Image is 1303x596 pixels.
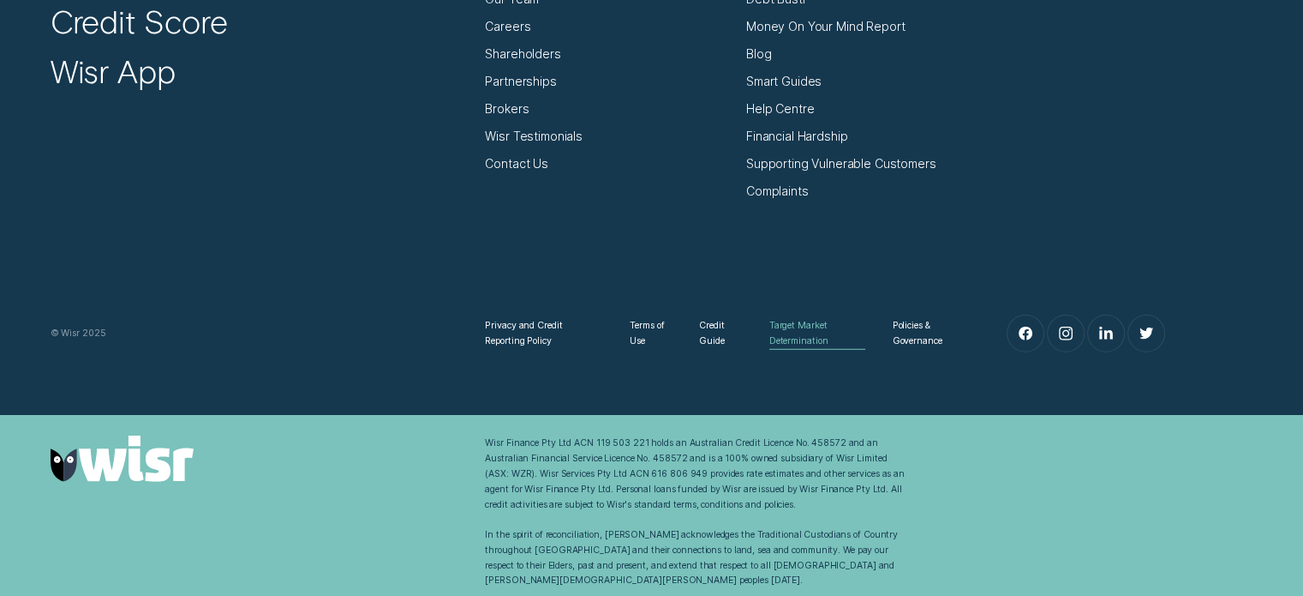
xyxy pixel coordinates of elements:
[485,74,556,89] a: Partnerships
[485,156,548,172] a: Contact Us
[485,46,560,62] a: Shareholders
[43,326,478,341] div: © Wisr 2025
[485,129,583,144] a: Wisr Testimonials
[746,19,905,34] a: Money On Your Mind Report
[746,101,814,117] a: Help Centre
[485,318,602,349] a: Privacy and Credit Reporting Policy
[893,318,965,349] a: Policies & Governance
[485,101,529,117] a: Brokers
[746,129,847,144] a: Financial Hardship
[485,19,530,34] a: Careers
[51,436,194,481] img: Wisr
[51,51,176,91] a: Wisr App
[630,318,672,349] a: Terms of Use
[1007,316,1044,352] a: Facebook
[1128,316,1165,352] a: Twitter
[1088,316,1125,352] a: LinkedIn
[699,318,742,349] a: Credit Guide
[769,318,865,349] a: Target Market Determination
[51,2,228,41] a: Credit Score
[746,184,809,199] a: Complaints
[485,436,905,588] div: Wisr Finance Pty Ltd ACN 119 503 221 holds an Australian Credit Licence No. 458572 and an Austral...
[746,156,936,172] a: Supporting Vulnerable Customers
[746,46,771,62] a: Blog
[1048,316,1085,352] a: Instagram
[746,74,822,89] a: Smart Guides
